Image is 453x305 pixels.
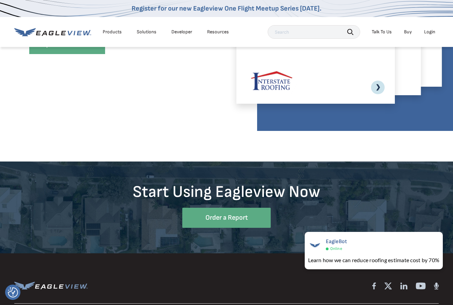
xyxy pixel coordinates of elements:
input: Search [268,25,360,39]
a: Developer [171,29,192,35]
a: Register for our new Eagleview One Flight Meetup Series [DATE]. [132,4,321,13]
h3: Start Using Eagleview Now [99,182,354,202]
a: Order a Report [182,208,271,228]
span: EagleBot [326,238,347,245]
div: Products [103,29,122,35]
button: Consent Preferences [8,287,18,298]
div: Learn how we can reduce roofing estimate cost by 70% [308,256,439,264]
span: Online [330,246,342,251]
img: EagleBot [308,238,322,252]
a: ❯ [371,81,385,94]
a: Buy [404,29,412,35]
img: Revisit consent button [8,287,18,298]
div: Resources [207,29,229,35]
div: Solutions [137,29,156,35]
div: Talk To Us [372,29,392,35]
div: Login [424,29,435,35]
img: interstate-roofing-logo-1.jpeg [247,66,298,94]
